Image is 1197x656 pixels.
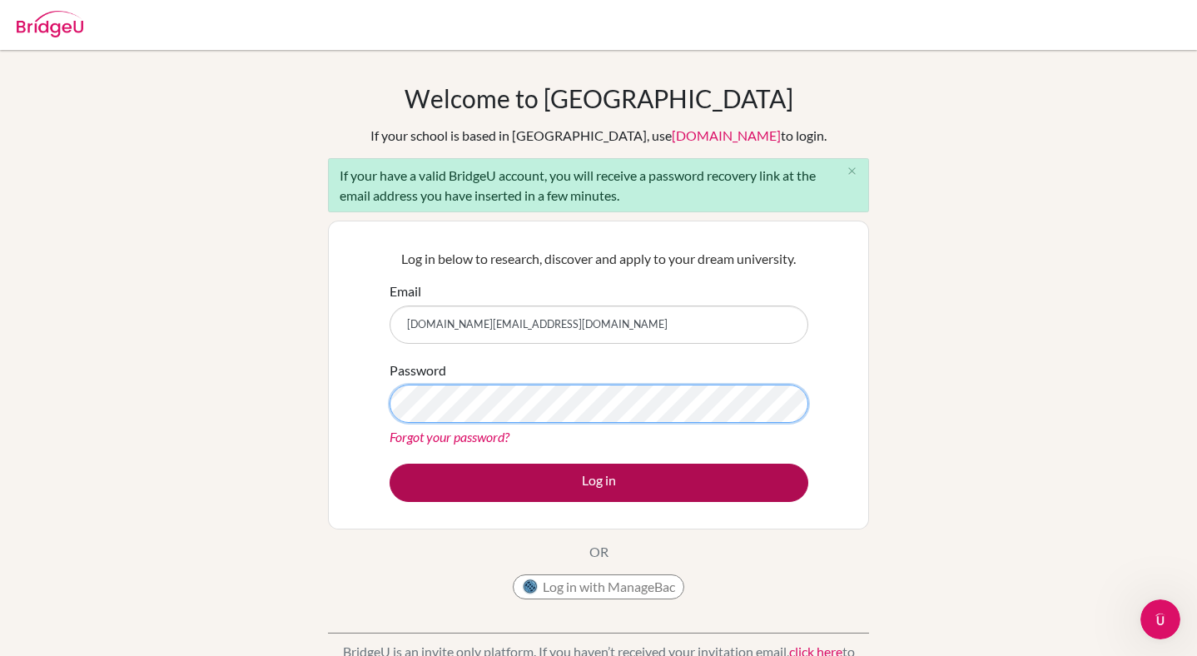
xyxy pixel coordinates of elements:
button: Log in with ManageBac [513,574,684,599]
label: Password [390,360,446,380]
button: Close [835,159,868,184]
div: If your school is based in [GEOGRAPHIC_DATA], use to login. [370,126,827,146]
div: If your have a valid BridgeU account, you will receive a password recovery link at the email addr... [328,158,869,212]
a: Forgot your password? [390,429,509,445]
a: [DOMAIN_NAME] [672,127,781,143]
p: Log in below to research, discover and apply to your dream university. [390,249,808,269]
i: close [846,165,858,177]
label: Email [390,281,421,301]
button: Log in [390,464,808,502]
h1: Welcome to [GEOGRAPHIC_DATA] [405,83,793,113]
iframe: Intercom live chat [1140,599,1180,639]
img: Bridge-U [17,11,83,37]
p: OR [589,542,608,562]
